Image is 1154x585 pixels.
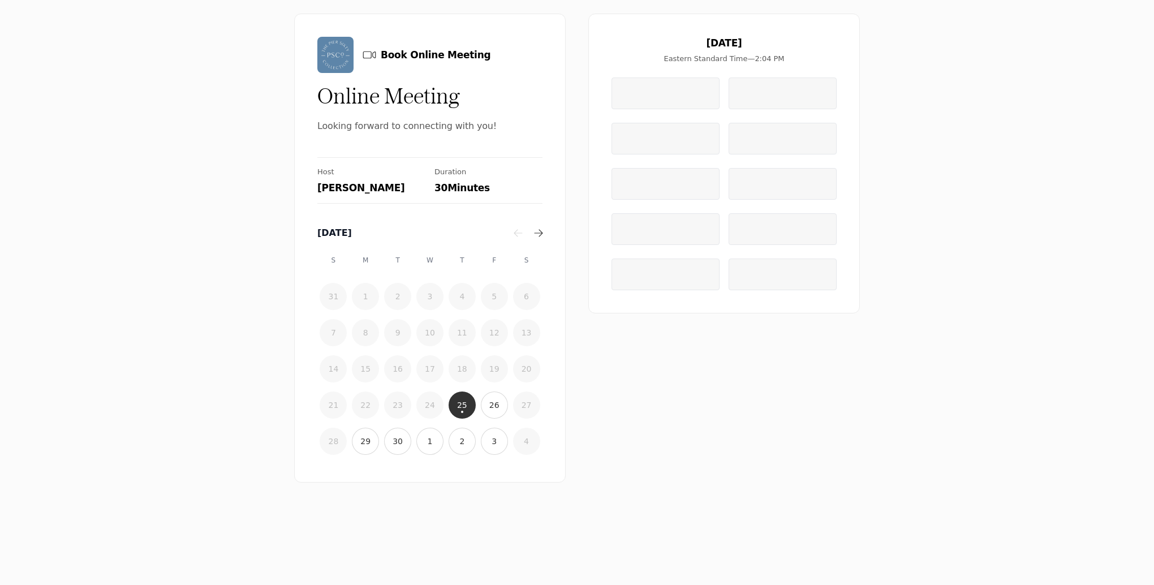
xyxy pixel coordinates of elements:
[331,327,336,338] time: 7
[434,167,542,177] div: Duration
[317,37,354,73] img: Vendor Avatar
[492,436,497,447] time: 3
[317,82,542,109] div: Online Meeting
[449,392,476,419] button: 25
[425,327,435,338] time: 10
[329,399,339,411] time: 21
[320,392,347,419] button: 21
[416,319,443,346] button: 10
[459,291,464,302] time: 4
[524,436,529,447] time: 4
[481,247,508,274] div: F
[706,37,742,49] span: [DATE]
[489,363,500,375] time: 19
[492,291,497,302] time: 5
[428,436,433,447] time: 1
[489,399,500,411] time: 26
[360,399,371,411] time: 22
[395,327,401,338] time: 9
[384,283,411,310] button: 2
[360,436,371,447] time: 29
[352,355,379,382] button: 15
[481,392,508,419] button: 26
[352,319,379,346] button: 8
[481,283,508,310] button: 5
[384,319,411,346] button: 9
[425,363,435,375] time: 17
[352,392,379,419] button: 22
[320,283,347,310] button: 31
[317,226,510,240] div: [DATE]
[449,247,476,274] div: T
[384,355,411,382] button: 16
[434,182,542,194] div: 30 Minutes
[384,392,411,419] button: 23
[360,363,371,375] time: 15
[416,392,443,419] button: 24
[320,355,347,382] button: 14
[489,327,500,338] time: 12
[363,291,368,302] time: 1
[416,355,443,382] button: 17
[393,436,403,447] time: 30
[522,327,532,338] time: 13
[384,428,411,455] button: 30
[428,291,433,302] time: 3
[513,355,540,382] button: 20
[664,54,784,64] span: Eastern Standard Time — 2:04 PM
[425,399,435,411] time: 24
[352,247,379,274] div: M
[481,319,508,346] button: 12
[317,167,425,177] div: Host
[416,247,443,274] div: W
[329,436,339,447] time: 28
[449,283,476,310] button: 4
[384,247,411,274] div: T
[522,399,532,411] time: 27
[513,319,540,346] button: 13
[393,363,403,375] time: 16
[449,355,476,382] button: 18
[457,363,467,375] time: 18
[522,363,532,375] time: 20
[320,428,347,455] button: 28
[513,428,540,455] button: 4
[513,392,540,419] button: 27
[457,327,467,338] time: 11
[352,283,379,310] button: 1
[320,319,347,346] button: 7
[457,399,467,411] time: 25
[381,49,490,61] span: Book Online Meeting
[513,247,540,274] div: S
[320,247,347,274] div: S
[329,363,339,375] time: 14
[395,291,401,302] time: 2
[416,283,443,310] button: 3
[481,428,508,455] button: 3
[317,182,425,194] div: [PERSON_NAME]
[317,118,542,135] span: Looking forward to connecting with you!
[513,283,540,310] button: 6
[449,428,476,455] button: 2
[449,319,476,346] button: 11
[363,327,368,338] time: 8
[416,428,443,455] button: 1
[481,355,508,382] button: 19
[352,428,379,455] button: 29
[329,291,339,302] time: 31
[459,436,464,447] time: 2
[393,399,403,411] time: 23
[524,291,529,302] time: 6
